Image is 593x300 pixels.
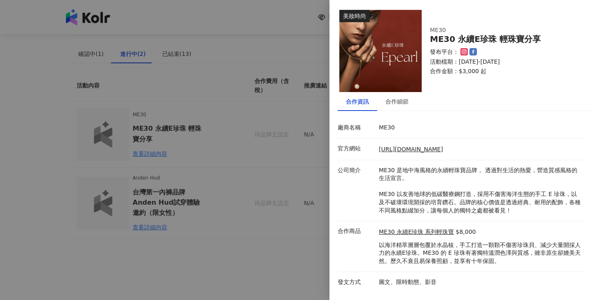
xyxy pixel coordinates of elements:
p: 活動檔期：[DATE]-[DATE] [430,58,575,66]
p: ME30 是地中海風格的永續輕珠寶品牌， 透過對生活的熱愛，營造質感風格的生活宣言。 ME30 以友善地球的低碳醫療鋼打造，採用不傷害海洋生態的手工 E 珍珠，以及不破壞環境開採的培育鑽石。品牌... [379,166,581,215]
div: 合作細節 [385,97,409,106]
div: ME30 永續E珍珠 輕珠寶分享 [430,35,575,44]
div: 合作資訊 [346,97,369,106]
img: ME30 永續E珍珠 系列輕珠寶 [339,10,422,92]
p: 公司簡介 [338,166,375,175]
p: 官方網站 [338,145,375,153]
p: 圖文、限時動態、影音 [379,278,581,286]
p: 發文方式 [338,278,375,286]
a: [URL][DOMAIN_NAME] [379,146,443,152]
div: ME30 [430,26,562,35]
p: $8,000 [456,228,476,236]
p: 發布平台： [430,48,459,56]
p: 廠商名稱 [338,124,375,132]
div: 美妝時尚 [339,10,370,22]
p: ME30 [379,124,581,132]
p: 合作金額： $3,000 起 [430,67,575,76]
a: ME30 永續E珍珠 系列輕珠寶 [379,228,454,236]
p: 以海洋精萃層層包覆於水晶核，手工打造一顆顆不傷害珍珠貝、減少大量開採人力的永續E珍珠。ME30 的 E 珍珠有著獨特溫潤色澤與質感，雖非原生卻媲美天然。歷久不衰且易保養照顧，並享有十年保固。 [379,241,581,265]
p: 合作商品 [338,227,375,235]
